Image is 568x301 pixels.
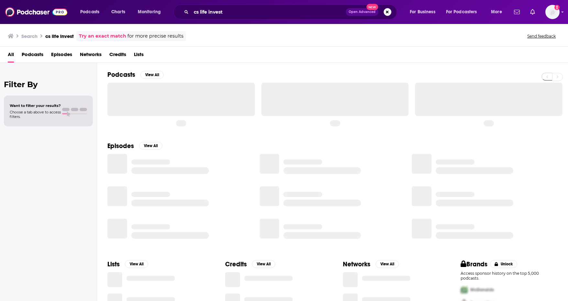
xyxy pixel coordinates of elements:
[343,260,370,268] h2: Networks
[252,260,275,268] button: View All
[127,32,183,40] span: for more precise results
[525,33,558,39] button: Send feedback
[490,260,518,268] button: Unlock
[458,283,470,296] img: First Pro Logo
[111,7,125,17] span: Charts
[125,260,148,268] button: View All
[180,5,403,19] div: Search podcasts, credits, & more...
[366,4,378,10] span: New
[511,6,522,17] a: Show notifications dropdown
[486,7,510,17] button: open menu
[107,260,148,268] a: ListsView All
[80,49,102,63] a: Networks
[470,287,494,293] span: McDonalds
[461,271,558,281] p: Access sponsor history on the top 5,000 podcasts.
[22,49,43,63] a: Podcasts
[191,7,346,17] input: Search podcasts, credits, & more...
[21,33,38,39] h3: Search
[225,260,275,268] a: CreditsView All
[554,5,560,10] svg: Add a profile image
[349,10,376,14] span: Open Advanced
[545,5,560,19] img: User Profile
[10,103,61,108] span: Want to filter your results?
[76,7,108,17] button: open menu
[79,32,126,40] a: Try an exact match
[107,142,134,150] h2: Episodes
[343,260,399,268] a: NetworksView All
[491,7,502,17] span: More
[446,7,477,17] span: For Podcasters
[5,6,67,18] img: Podchaser - Follow, Share and Rate Podcasts
[442,7,486,17] button: open menu
[139,142,162,150] button: View All
[346,8,378,16] button: Open AdvancedNew
[461,260,487,268] h2: Brands
[8,49,14,63] a: All
[107,71,135,79] h2: Podcasts
[107,7,129,17] a: Charts
[138,7,161,17] span: Monitoring
[107,142,162,150] a: EpisodesView All
[51,49,72,63] a: Episodes
[133,7,169,17] button: open menu
[10,110,61,119] span: Choose a tab above to access filters.
[107,260,120,268] h2: Lists
[410,7,435,17] span: For Business
[109,49,126,63] a: Credits
[528,6,538,17] a: Show notifications dropdown
[376,260,399,268] button: View All
[545,5,560,19] button: Show profile menu
[140,71,164,79] button: View All
[4,80,93,89] h2: Filter By
[80,7,99,17] span: Podcasts
[405,7,443,17] button: open menu
[107,71,164,79] a: PodcastsView All
[225,260,247,268] h2: Credits
[545,5,560,19] span: Logged in as patiencebaldacci
[134,49,144,63] a: Lists
[45,33,74,39] h3: cs life invest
